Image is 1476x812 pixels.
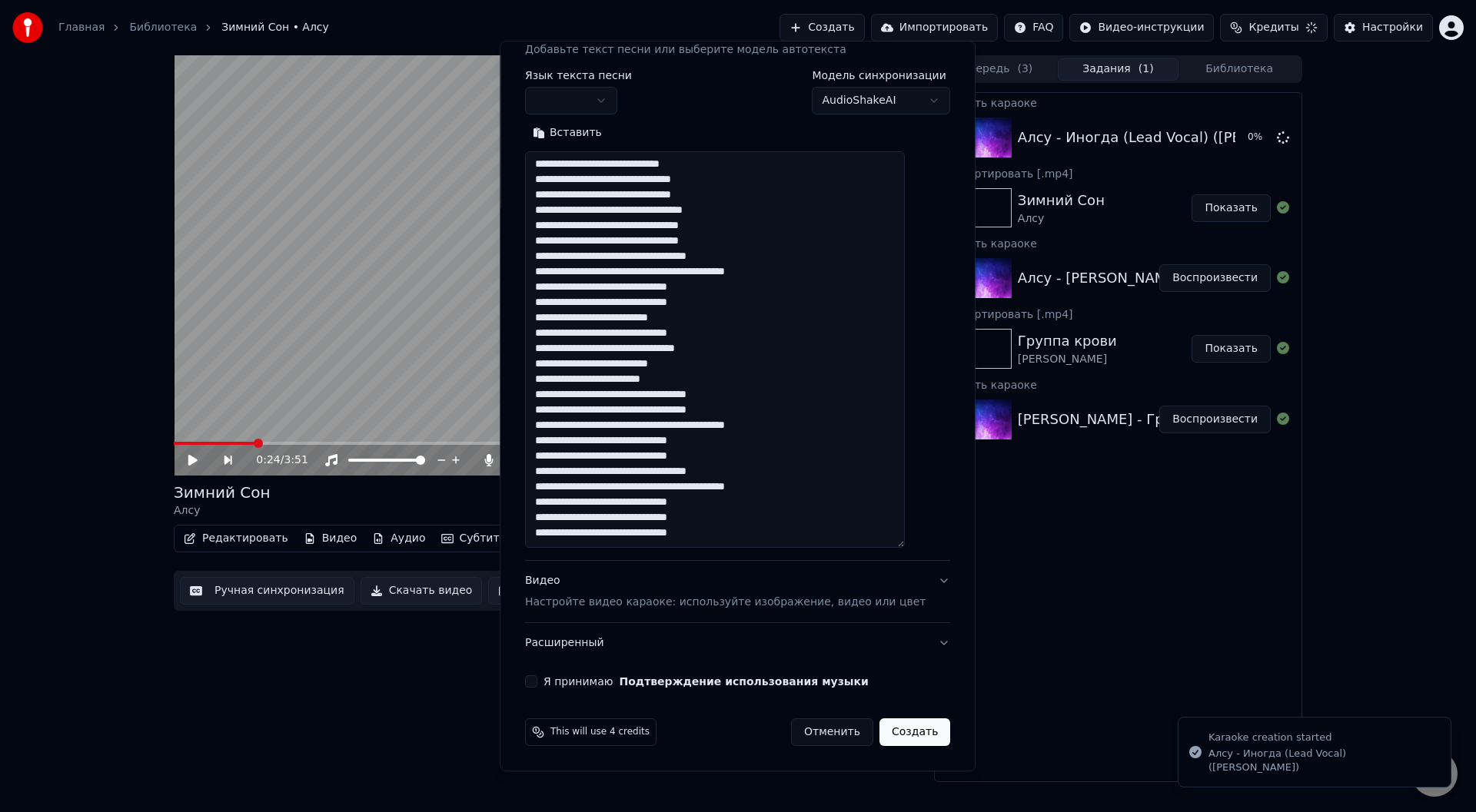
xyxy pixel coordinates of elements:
[791,719,873,747] button: Отменить
[620,677,869,688] button: Я принимаю
[813,71,951,81] label: Модель синхронизации
[544,677,869,688] label: Я принимаю
[525,624,950,664] button: Расширенный
[879,719,950,747] button: Создать
[525,595,926,611] p: Настройте видео караоке: используйте изображение, видео или цвет
[550,727,650,739] span: This will use 4 credits
[525,562,950,623] button: ВидеоНастройте видео караоке: используйте изображение, видео или цвет
[525,574,926,611] div: Видео
[525,121,610,146] button: Вставить
[525,71,632,81] label: Язык текста песни
[525,71,950,561] div: Текст песниДобавьте текст песни или выберите модель автотекста
[525,43,846,58] p: Добавьте текст песни или выберите модель автотекста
